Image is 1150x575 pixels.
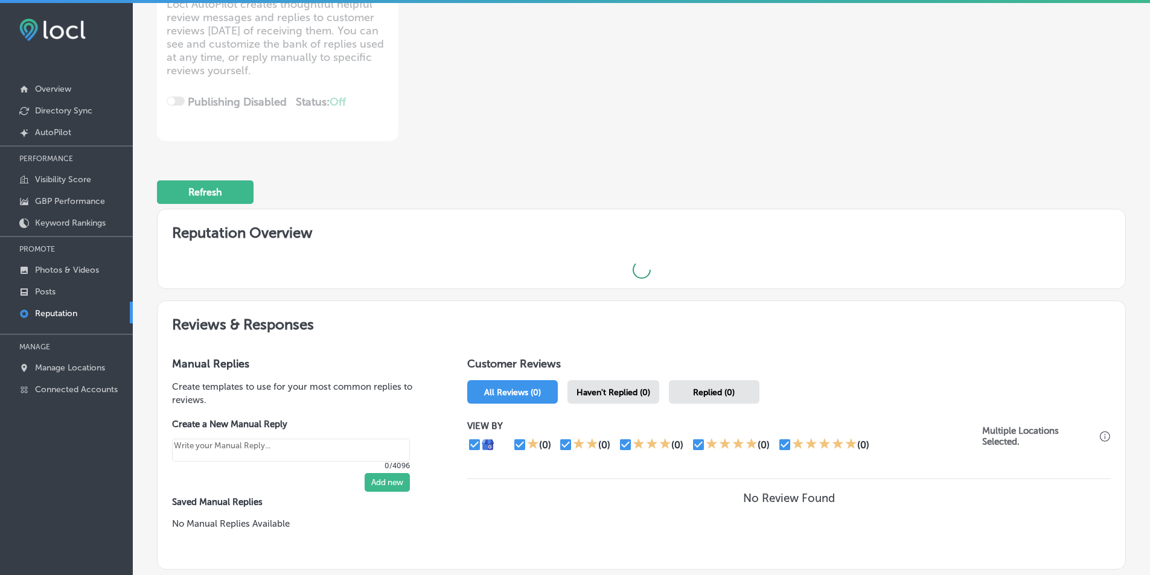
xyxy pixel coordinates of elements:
span: Replied (0) [693,387,735,398]
div: 2 Stars [573,437,598,452]
p: 0/4096 [172,462,410,470]
img: fda3e92497d09a02dc62c9cd864e3231.png [19,19,86,41]
p: Reputation [35,308,77,319]
p: Create templates to use for your most common replies to reviews. [172,380,429,407]
p: Connected Accounts [35,384,118,395]
p: Directory Sync [35,106,92,116]
p: Visibility Score [35,174,91,185]
h3: Manual Replies [172,357,429,370]
span: All Reviews (0) [484,387,541,398]
p: Overview [35,84,71,94]
p: Keyword Rankings [35,218,106,228]
p: Posts [35,287,56,297]
p: Photos & Videos [35,265,99,275]
div: 4 Stars [706,437,758,452]
p: VIEW BY [467,421,982,431]
div: 1 Star [527,437,539,452]
p: GBP Performance [35,196,105,206]
p: Manage Locations [35,363,105,373]
div: 5 Stars [792,437,857,452]
label: Create a New Manual Reply [172,419,410,430]
label: Saved Manual Replies [172,497,429,507]
div: (0) [539,439,551,451]
div: (0) [671,439,683,451]
p: No Manual Replies Available [172,517,429,530]
h2: Reputation Overview [158,209,1125,251]
p: Multiple Locations Selected. [982,425,1097,447]
h3: No Review Found [743,491,835,505]
div: 3 Stars [633,437,671,452]
span: Haven't Replied (0) [577,387,650,398]
div: (0) [857,439,869,451]
textarea: Create your Quick Reply [172,439,410,462]
button: Refresh [157,180,254,204]
div: (0) [598,439,610,451]
p: AutoPilot [35,127,71,138]
h2: Reviews & Responses [158,301,1125,343]
button: Add new [365,473,410,492]
div: (0) [758,439,770,451]
h1: Customer Reviews [467,357,1111,375]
